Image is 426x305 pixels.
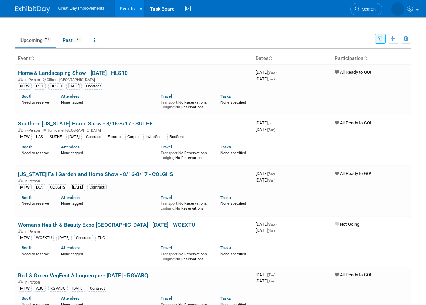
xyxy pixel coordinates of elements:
[268,71,275,75] span: (Sat)
[31,55,34,61] a: Sort by Event Name
[74,235,93,241] div: Contract
[61,149,156,156] div: None tagged
[18,120,153,127] a: Southern [US_STATE] Home Show - 8/15-8/17 - SUTHE
[220,100,246,105] span: None specified
[143,134,165,140] div: InviteSent
[335,171,371,176] span: All Ready to GO!
[15,53,253,64] th: Event
[66,83,82,89] div: [DATE]
[274,120,275,125] span: -
[268,279,275,283] span: (Tue)
[22,296,32,301] a: Booth
[34,134,45,140] div: LAS
[256,177,275,183] span: [DATE]
[22,145,32,149] a: Booth
[268,172,275,176] span: (Sat)
[161,252,178,256] span: Transport:
[22,251,51,257] div: Need to reserve
[161,100,178,105] span: Transport:
[161,149,210,160] div: No Reservations No Reservations
[34,235,54,241] div: WOEXTU
[161,156,175,160] span: Lodging:
[18,134,32,140] div: MTW
[18,272,148,279] a: Red & Green VegFest Albuquerque - [DATE] - RGVABQ
[125,134,141,140] div: Carpet
[22,94,32,99] a: Booth
[220,151,246,155] span: None specified
[87,184,107,191] div: Contract
[256,221,277,227] span: [DATE]
[268,273,275,277] span: (Tue)
[220,145,231,149] a: Tasks
[106,134,123,140] div: Electric
[268,178,275,182] span: (Sun)
[350,3,382,15] a: Search
[84,83,103,89] div: Contract
[34,184,45,191] div: DEN
[43,37,51,42] span: 53
[161,245,172,250] a: Travel
[48,134,64,140] div: SUTHE
[161,94,172,99] a: Travel
[48,286,68,292] div: RGVABQ
[61,195,80,200] a: Attendees
[57,34,87,47] a: Past143
[161,200,210,211] div: No Reservations No Reservations
[256,127,275,132] span: [DATE]
[161,105,175,110] span: Lodging:
[332,53,411,64] th: Participation
[335,221,359,227] span: Not Going
[18,171,173,177] a: [US_STATE] Fall Garden and Home Show - 8/16-8/17 - COLGHS
[335,120,371,125] span: All Ready to GO!
[34,286,46,292] div: ABQ
[268,55,272,61] a: Sort by Start Date
[70,184,85,191] div: [DATE]
[161,195,172,200] a: Travel
[268,128,275,132] span: (Sun)
[161,296,172,301] a: Travel
[58,6,105,11] span: Great Day Improvements
[220,94,231,99] a: Tasks
[256,278,275,284] span: [DATE]
[161,201,178,206] span: Transport:
[18,78,23,81] img: In-Person Event
[256,272,277,277] span: [DATE]
[15,6,50,13] img: ExhibitDay
[61,99,156,105] div: None tagged
[22,200,51,206] div: Need to reserve
[22,245,32,250] a: Booth
[18,70,128,76] a: Home & Landscaping Show - [DATE] - HLS10
[161,251,210,261] div: No Reservations No Reservations
[66,134,82,140] div: [DATE]
[48,83,64,89] div: HLS10
[56,235,72,241] div: [DATE]
[161,257,175,261] span: Lodging:
[364,55,367,61] a: Sort by Participation Type
[22,99,51,105] div: Need to reserve
[253,53,332,64] th: Dates
[161,145,172,149] a: Travel
[18,280,23,284] img: In-Person Event
[61,245,80,250] a: Attendees
[18,229,23,233] img: In-Person Event
[276,221,277,227] span: -
[95,235,107,241] div: TUC
[88,286,107,292] div: Contract
[15,34,56,47] a: Upcoming53
[268,121,273,125] span: (Fri)
[24,280,42,285] span: In-Person
[61,296,80,301] a: Attendees
[18,286,32,292] div: MTW
[18,184,32,191] div: MTW
[24,179,42,183] span: In-Person
[24,78,42,82] span: In-Person
[22,195,32,200] a: Booth
[161,206,175,211] span: Lodging:
[18,179,23,182] img: In-Person Event
[335,70,371,75] span: All Ready to GO!
[24,128,42,133] span: In-Person
[61,200,156,206] div: None tagged
[18,77,250,82] div: Gilbert, [GEOGRAPHIC_DATA]
[391,2,404,16] img: Richard Stone
[256,76,275,81] span: [DATE]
